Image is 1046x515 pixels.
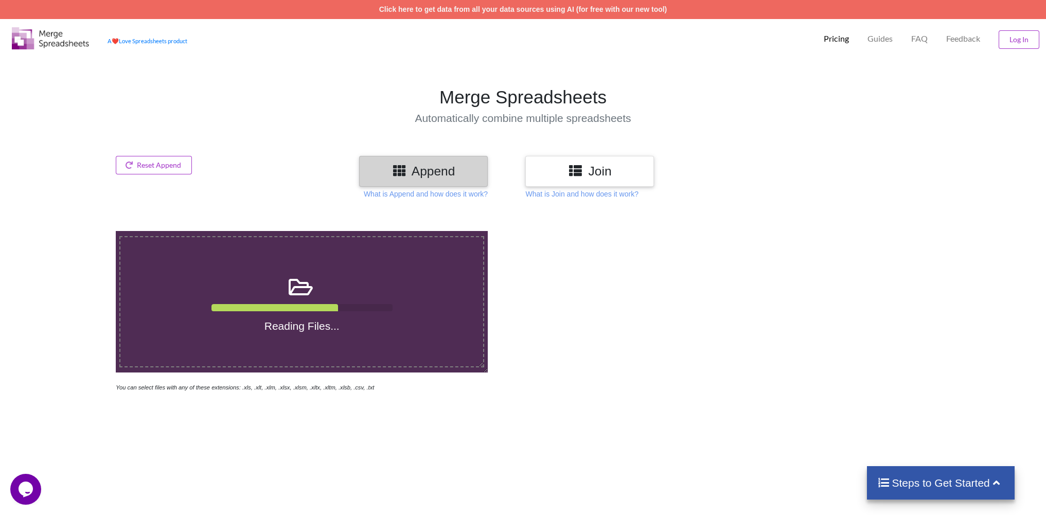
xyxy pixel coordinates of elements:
iframe: chat widget [10,474,43,505]
img: Logo.png [12,27,89,49]
p: Guides [867,33,893,44]
h4: Steps to Get Started [877,476,1004,489]
span: Feedback [946,34,980,43]
h3: Join [533,164,646,179]
h4: Reading Files... [120,319,483,332]
p: FAQ [911,33,928,44]
p: Pricing [824,33,849,44]
button: Log In [999,30,1039,49]
span: heart [112,38,119,44]
i: You can select files with any of these extensions: .xls, .xlt, .xlm, .xlsx, .xlsm, .xltx, .xltm, ... [116,384,374,390]
a: AheartLove Spreadsheets product [108,38,187,44]
p: What is Append and how does it work? [364,189,488,199]
button: Reset Append [116,156,192,174]
p: What is Join and how does it work? [525,189,638,199]
h3: Append [367,164,480,179]
a: Click here to get data from all your data sources using AI (for free with our new tool) [379,5,667,13]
